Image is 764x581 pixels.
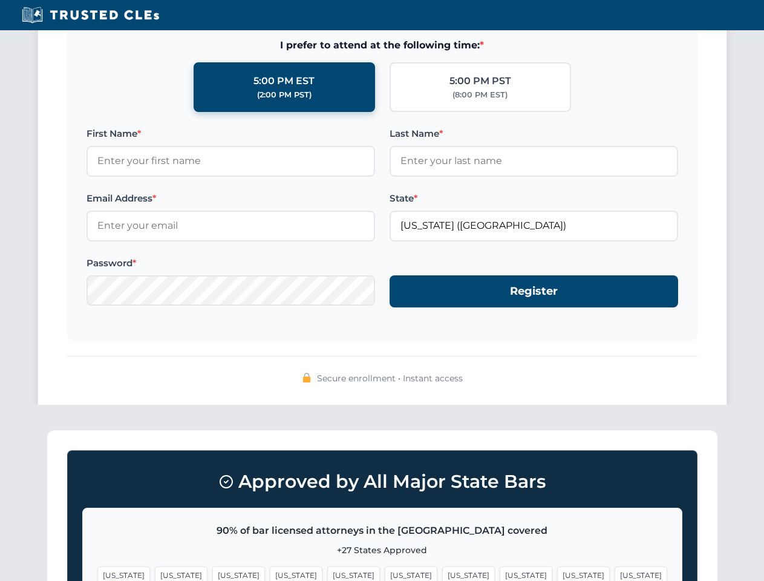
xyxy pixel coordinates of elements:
[87,191,375,206] label: Email Address
[87,256,375,271] label: Password
[257,89,312,101] div: (2:00 PM PST)
[87,211,375,241] input: Enter your email
[390,191,678,206] label: State
[97,523,667,539] p: 90% of bar licensed attorneys in the [GEOGRAPHIC_DATA] covered
[82,465,682,498] h3: Approved by All Major State Bars
[302,373,312,382] img: 🔒
[390,126,678,141] label: Last Name
[18,6,163,24] img: Trusted CLEs
[317,372,463,385] span: Secure enrollment • Instant access
[87,146,375,176] input: Enter your first name
[390,146,678,176] input: Enter your last name
[97,543,667,557] p: +27 States Approved
[452,89,508,101] div: (8:00 PM EST)
[449,73,511,89] div: 5:00 PM PST
[253,73,315,89] div: 5:00 PM EST
[390,275,678,307] button: Register
[390,211,678,241] input: Florida (FL)
[87,38,678,53] span: I prefer to attend at the following time:
[87,126,375,141] label: First Name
